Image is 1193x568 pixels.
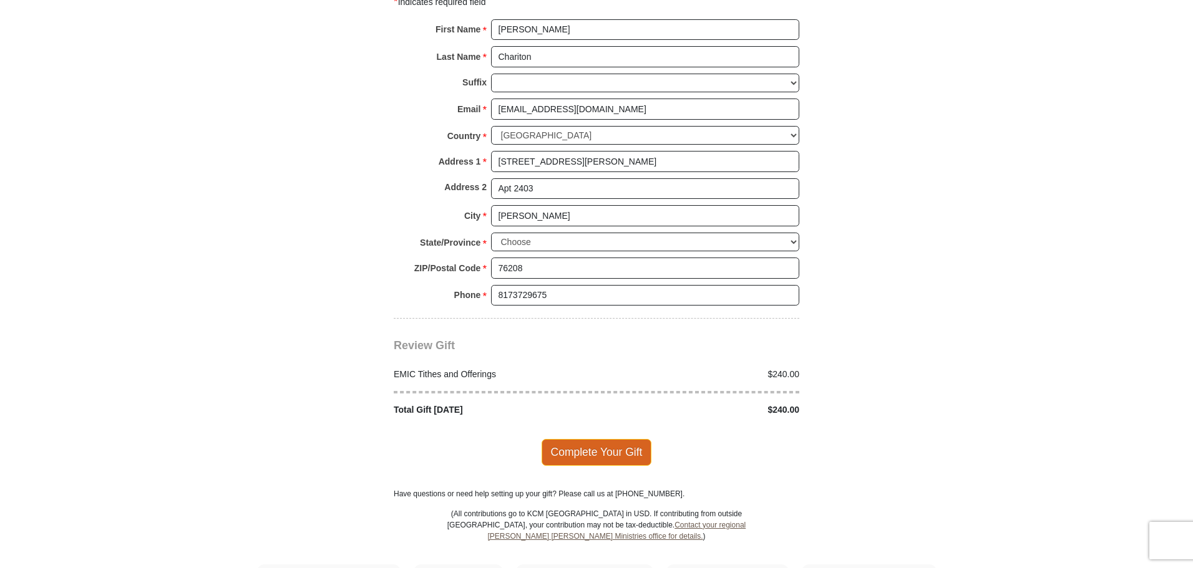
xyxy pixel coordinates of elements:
strong: Email [457,100,480,118]
strong: ZIP/Postal Code [414,259,481,277]
div: $240.00 [596,403,806,416]
strong: State/Province [420,234,480,251]
strong: First Name [436,21,480,38]
span: Review Gift [394,339,455,352]
strong: Phone [454,286,481,304]
a: Contact your regional [PERSON_NAME] [PERSON_NAME] Ministries office for details. [487,521,746,541]
div: EMIC Tithes and Offerings [387,368,597,381]
strong: City [464,207,480,224]
strong: Suffix [462,74,487,91]
p: Have questions or need help setting up your gift? Please call us at [PHONE_NUMBER]. [394,488,799,499]
strong: Last Name [437,48,481,65]
p: (All contributions go to KCM [GEOGRAPHIC_DATA] in USD. If contributing from outside [GEOGRAPHIC_D... [447,508,746,564]
div: Total Gift [DATE] [387,403,597,416]
span: Complete Your Gift [542,439,652,465]
div: $240.00 [596,368,806,381]
strong: Address 1 [439,153,481,170]
strong: Address 2 [444,178,487,196]
strong: Country [447,127,481,145]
